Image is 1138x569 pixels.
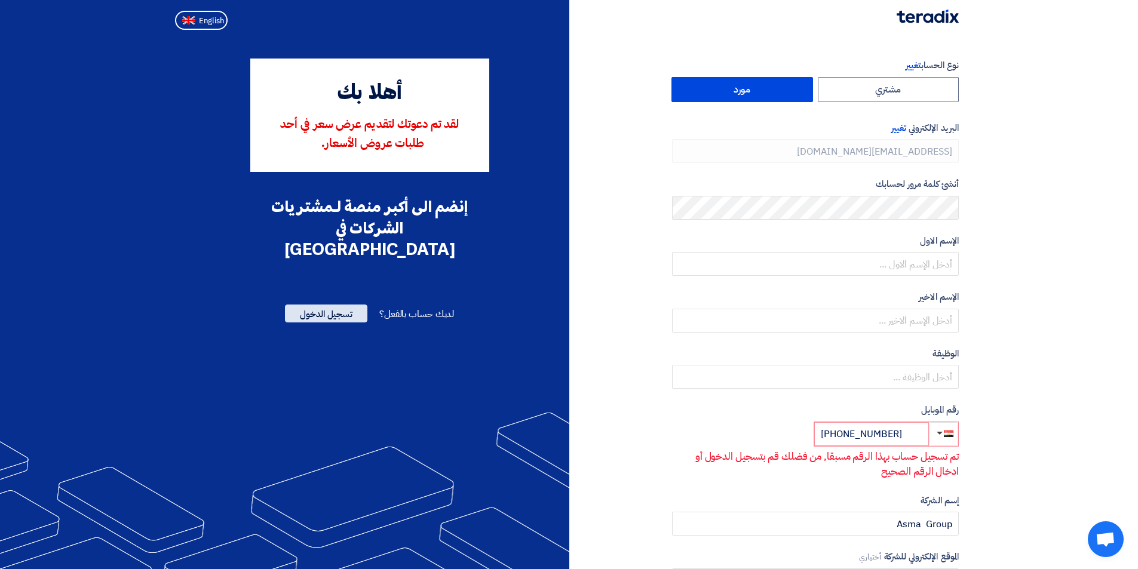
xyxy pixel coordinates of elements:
[672,290,959,304] label: الإسم الاخير
[672,234,959,248] label: الإسم الاول
[267,78,473,110] div: أهلا بك
[250,196,489,260] div: إنضم الى أكبر منصة لـمشتريات الشركات في [GEOGRAPHIC_DATA]
[182,16,195,25] img: en-US.png
[672,59,959,72] label: نوع الحساب
[672,512,959,536] input: أدخل إسم الشركة ...
[199,17,224,25] span: English
[672,309,959,333] input: أدخل الإسم الاخير ...
[859,551,882,562] span: أختياري
[897,10,959,23] img: Teradix logo
[175,11,228,30] button: English
[671,77,813,102] label: مورد
[891,121,906,134] span: تغيير
[672,365,959,389] input: أدخل الوظيفة ...
[672,550,959,564] label: الموقع الإلكتروني للشركة
[285,307,367,321] a: تسجيل الدخول
[814,422,929,446] input: أدخل رقم الموبايل ...
[673,449,959,479] p: تم تسجيل حساب بهذا الرقم مسبقا, من فضلك قم بتسجيل الدخول أو ادخال الرقم الصحيح
[672,403,959,417] label: رقم الموبايل
[672,177,959,191] label: أنشئ كلمة مرور لحسابك
[379,307,454,321] span: لديك حساب بالفعل؟
[818,77,959,102] label: مشتري
[285,305,367,322] span: تسجيل الدخول
[672,347,959,361] label: الوظيفة
[672,121,959,135] label: البريد الإلكتروني
[672,252,959,276] input: أدخل الإسم الاول ...
[672,139,959,163] input: أدخل بريد العمل الإلكتروني الخاص بك ...
[906,59,921,72] span: تغيير
[672,494,959,508] label: إسم الشركة
[1088,521,1124,557] div: Open chat
[280,119,459,150] span: لقد تم دعوتك لتقديم عرض سعر في أحد طلبات عروض الأسعار.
